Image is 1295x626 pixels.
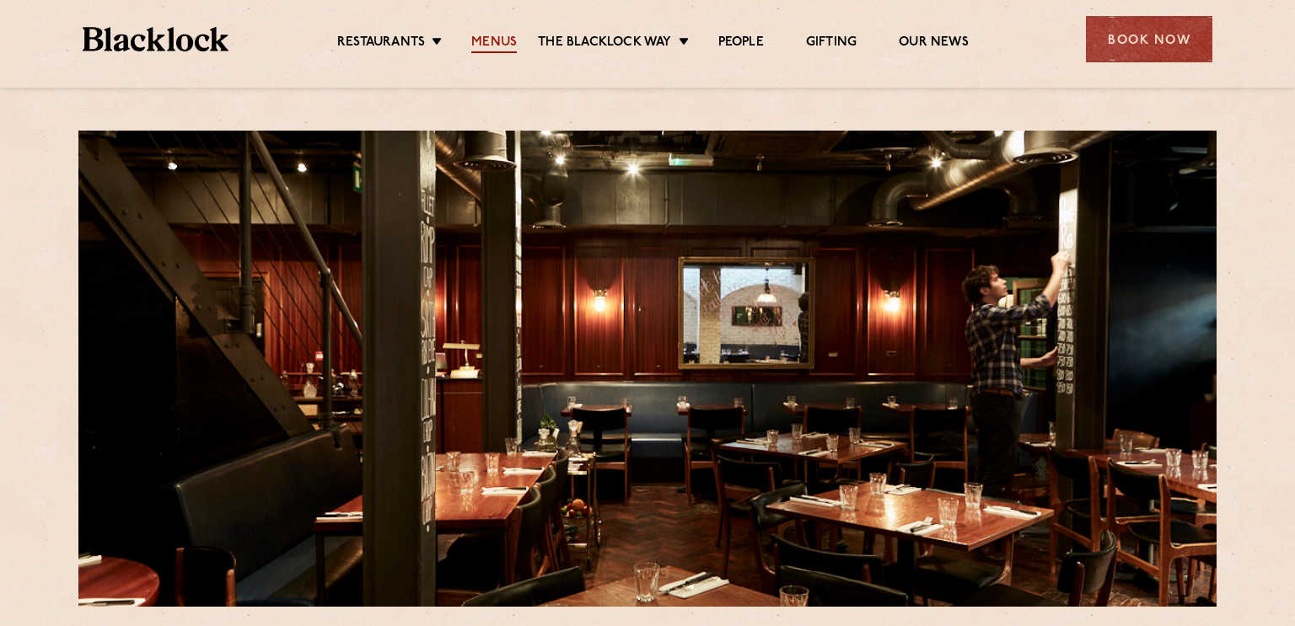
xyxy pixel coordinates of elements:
[538,35,671,53] a: The Blacklock Way
[1086,16,1212,62] div: Book Now
[337,35,425,53] a: Restaurants
[899,35,969,53] a: Our News
[83,27,228,51] img: BL_Textured_Logo-footer-cropped.svg
[471,35,517,53] a: Menus
[806,35,857,53] a: Gifting
[718,35,764,53] a: People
